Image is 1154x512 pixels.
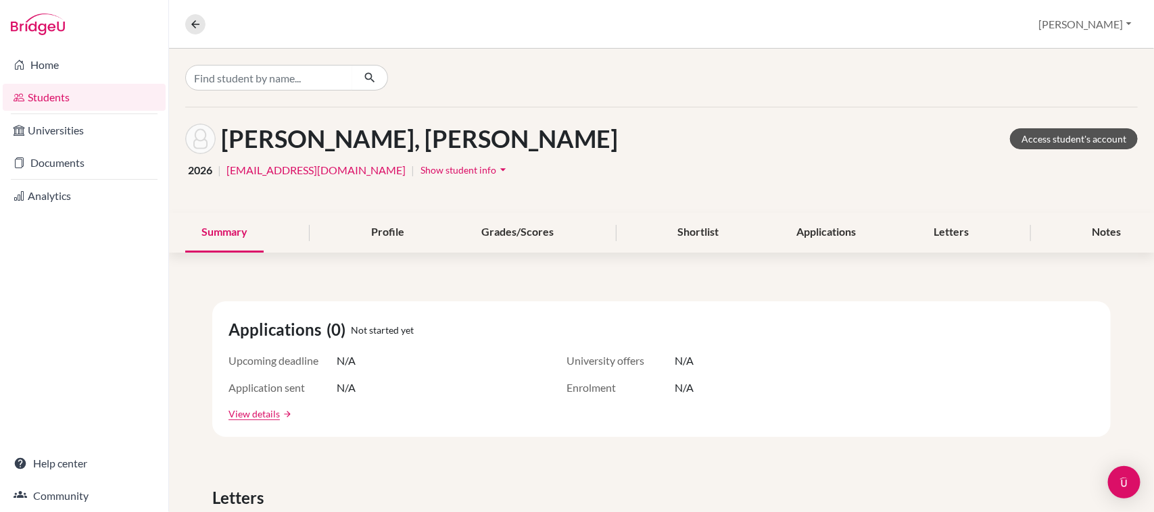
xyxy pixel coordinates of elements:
[188,162,212,178] span: 2026
[185,65,353,91] input: Find student by name...
[466,213,571,253] div: Grades/Scores
[1010,128,1138,149] a: Access student's account
[337,380,356,396] span: N/A
[229,407,280,421] a: View details
[420,159,510,180] button: Show student infoarrow_drop_down
[280,409,292,419] a: arrow_forward
[212,486,269,510] span: Letters
[675,380,694,396] span: N/A
[226,162,406,178] a: [EMAIL_ADDRESS][DOMAIN_NAME]
[337,353,356,369] span: N/A
[567,353,675,369] span: University offers
[3,117,166,144] a: Universities
[185,124,216,154] img: ETHEL COSSETTE ZELEDÓN OSEGUEDA's avatar
[3,450,166,477] a: Help center
[661,213,735,253] div: Shortlist
[675,353,694,369] span: N/A
[1108,466,1140,498] div: Open Intercom Messenger
[229,353,337,369] span: Upcoming deadline
[1033,11,1138,37] button: [PERSON_NAME]
[420,164,496,176] span: Show student info
[3,149,166,176] a: Documents
[221,124,618,153] h1: [PERSON_NAME], [PERSON_NAME]
[3,51,166,78] a: Home
[327,317,351,342] span: (0)
[185,213,264,253] div: Summary
[496,163,510,176] i: arrow_drop_down
[3,482,166,509] a: Community
[355,213,420,253] div: Profile
[1076,213,1138,253] div: Notes
[351,323,414,337] span: Not started yet
[3,84,166,111] a: Students
[218,162,221,178] span: |
[3,182,166,209] a: Analytics
[917,213,985,253] div: Letters
[229,317,327,342] span: Applications
[229,380,337,396] span: Application sent
[411,162,414,178] span: |
[567,380,675,396] span: Enrolment
[11,14,65,35] img: Bridge-U
[780,213,872,253] div: Applications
